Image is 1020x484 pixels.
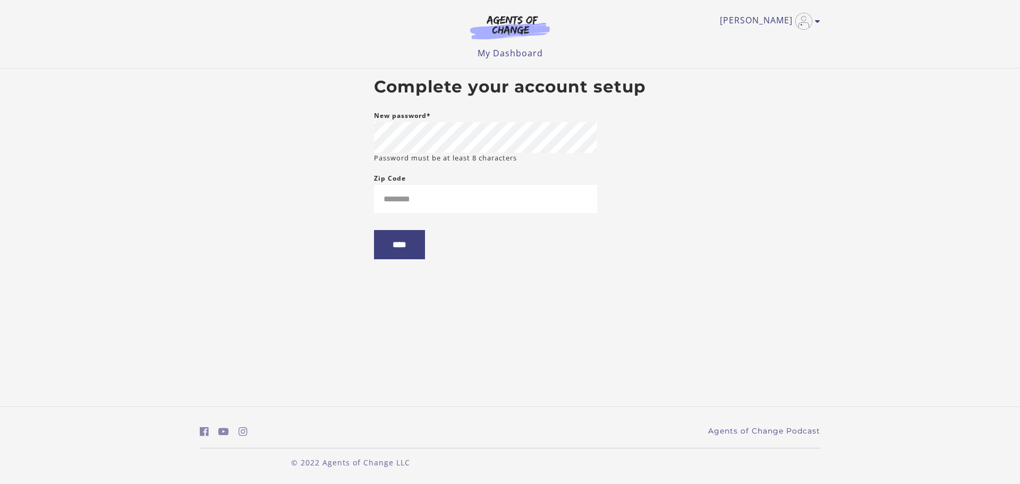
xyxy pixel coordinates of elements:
[374,77,646,97] h2: Complete your account setup
[218,427,229,437] i: https://www.youtube.com/c/AgentsofChangeTestPrepbyMeaganMitchell (Open in a new window)
[374,172,406,185] label: Zip Code
[200,427,209,437] i: https://www.facebook.com/groups/aswbtestprep (Open in a new window)
[218,424,229,439] a: https://www.youtube.com/c/AgentsofChangeTestPrepbyMeaganMitchell (Open in a new window)
[459,15,561,39] img: Agents of Change Logo
[239,427,248,437] i: https://www.instagram.com/agentsofchangeprep/ (Open in a new window)
[200,424,209,439] a: https://www.facebook.com/groups/aswbtestprep (Open in a new window)
[239,424,248,439] a: https://www.instagram.com/agentsofchangeprep/ (Open in a new window)
[374,109,431,122] label: New password*
[478,47,543,59] a: My Dashboard
[200,457,501,468] p: © 2022 Agents of Change LLC
[708,426,820,437] a: Agents of Change Podcast
[374,153,517,163] small: Password must be at least 8 characters
[720,13,815,30] a: Toggle menu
